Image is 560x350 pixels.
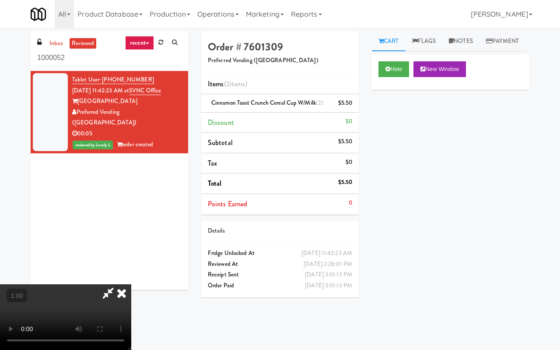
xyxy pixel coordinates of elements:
[208,178,222,188] span: Total
[378,61,409,77] button: Hide
[338,177,353,188] div: $5.50
[72,75,154,84] a: Tablet User· [PHONE_NUMBER]
[349,198,352,209] div: 0
[37,50,182,66] input: Search vision orders
[125,36,154,50] a: recent
[304,259,352,270] div: [DATE] 2:28:01 PM
[31,7,46,22] img: Micromart
[338,136,353,147] div: $5.50
[72,107,182,128] div: Preferred Vending ([GEOGRAPHIC_DATA])
[208,117,234,127] span: Discount
[346,157,352,168] div: $0
[208,248,352,259] div: Fridge Unlocked At
[208,158,217,168] span: Tax
[305,269,352,280] div: [DATE] 3:01:13 PM
[230,79,245,89] ng-pluralize: items
[316,99,323,107] span: (2)
[372,32,406,51] a: Cart
[208,259,352,270] div: Reviewed At
[72,96,182,107] div: [GEOGRAPHIC_DATA]
[479,32,526,51] a: Payment
[47,38,65,49] a: inbox
[208,41,352,53] h4: Order # 7601309
[208,226,352,237] div: Details
[208,79,247,89] span: Items
[338,98,353,109] div: $5.50
[31,71,188,153] li: Tablet User· [PHONE_NUMBER][DATE] 11:42:23 AM atSVNC Office[GEOGRAPHIC_DATA]Preferred Vending ([G...
[305,280,352,291] div: [DATE] 3:01:13 PM
[72,86,129,95] span: [DATE] 11:42:23 AM at
[301,248,352,259] div: [DATE] 11:42:23 AM
[211,99,323,107] span: Cinnamon Toast Crunch Cereal Cup w/Milk
[99,75,154,84] span: · [PHONE_NUMBER]
[208,138,233,148] span: Subtotal
[129,86,161,95] a: SVNC Office
[208,199,247,209] span: Points Earned
[208,57,352,64] h5: Preferred Vending ([GEOGRAPHIC_DATA])
[406,32,443,51] a: Flags
[117,140,153,148] span: order created
[72,128,182,139] div: 00:05
[208,269,352,280] div: Receipt Sent
[346,116,352,127] div: $0
[70,38,97,49] a: reviewed
[442,32,479,51] a: Notes
[73,141,113,149] span: reviewed by Lovely L
[224,79,248,89] span: (2 )
[208,280,352,291] div: Order Paid
[413,61,466,77] button: New Window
